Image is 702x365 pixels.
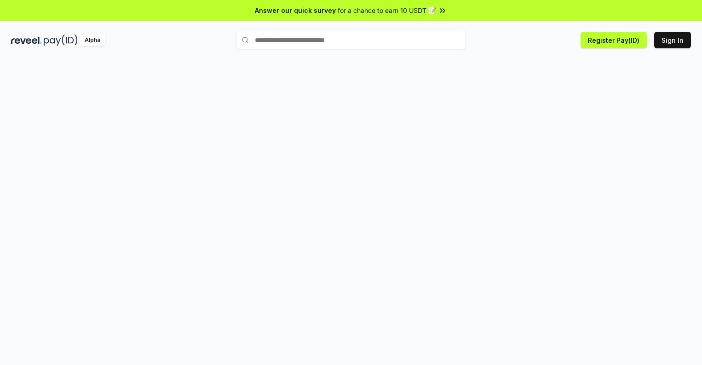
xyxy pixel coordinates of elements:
[338,6,436,15] span: for a chance to earn 10 USDT 📝
[581,32,647,48] button: Register Pay(ID)
[44,35,78,46] img: pay_id
[654,32,691,48] button: Sign In
[255,6,336,15] span: Answer our quick survey
[80,35,105,46] div: Alpha
[11,35,42,46] img: reveel_dark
